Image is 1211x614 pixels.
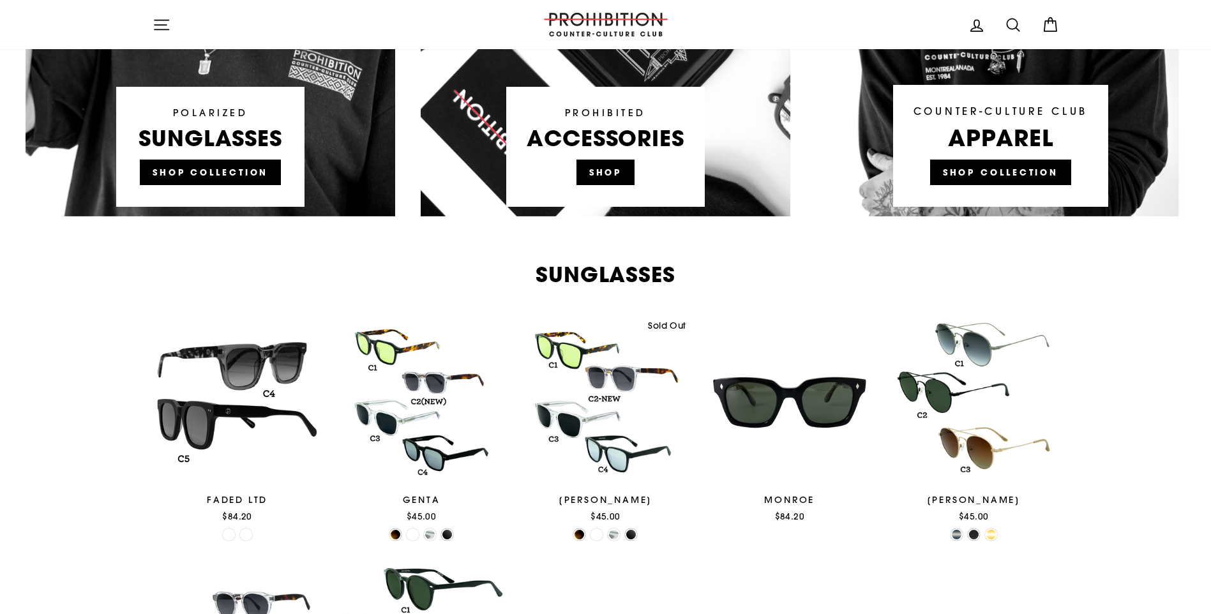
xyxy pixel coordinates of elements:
a: [PERSON_NAME]$45.00 [889,317,1058,527]
div: FADED LTD [153,493,322,507]
a: FADED LTD$84.20 [153,317,322,527]
div: MONROE [705,493,875,507]
div: $84.20 [705,510,875,523]
h2: SUNGLASSES [153,264,1059,285]
a: MONROE$84.20 [705,317,875,527]
div: [PERSON_NAME] [520,493,690,507]
div: $45.00 [520,510,690,523]
div: $84.20 [153,510,322,523]
div: $45.00 [889,510,1058,523]
div: $45.00 [336,510,506,523]
img: PROHIBITION COUNTER-CULTURE CLUB [542,13,670,36]
a: GENTA$45.00 [336,317,506,527]
div: GENTA [336,493,506,507]
div: [PERSON_NAME] [889,493,1058,507]
a: [PERSON_NAME]$45.00 [520,317,690,527]
div: Sold Out [642,317,690,335]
